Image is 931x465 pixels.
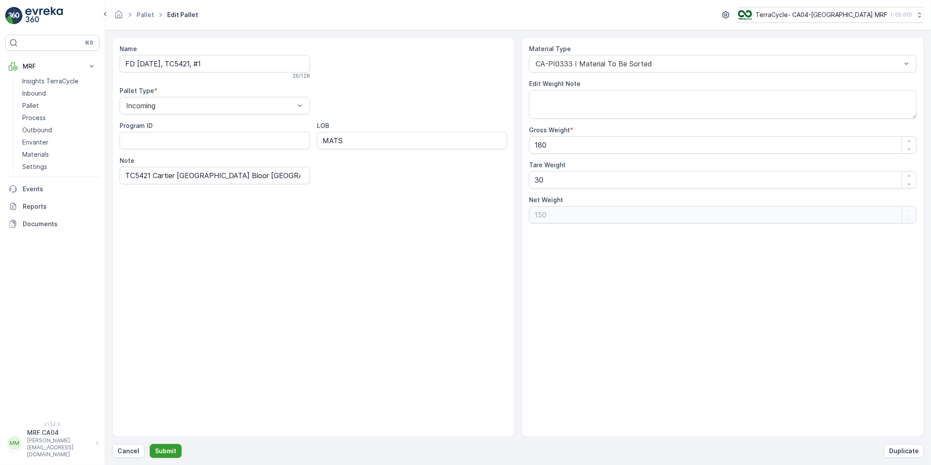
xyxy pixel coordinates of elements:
a: Outbound [19,124,100,136]
label: Program ID [120,122,153,129]
a: Reports [5,198,100,215]
p: Insights TerraCycle [22,77,79,86]
label: Name [120,45,137,52]
p: Process [22,114,46,122]
a: Homepage [114,13,124,21]
span: Edit Pallet [165,10,200,19]
label: Material Type [529,45,571,52]
p: Reports [23,202,96,211]
label: Pallet Type [120,87,154,94]
a: Settings [19,161,100,173]
button: MMMRF.CA04[PERSON_NAME][EMAIL_ADDRESS][DOMAIN_NAME] [5,428,100,458]
img: logo_light-DOdMpM7g.png [25,7,63,24]
span: v 1.52.0 [5,421,100,427]
p: Duplicate [889,447,919,455]
label: Note [120,157,134,164]
p: Envanter [22,138,48,147]
label: Edit Weight Note [529,80,581,87]
button: Submit [150,444,182,458]
p: Cancel [117,447,139,455]
p: Events [23,185,96,193]
button: Cancel [112,444,144,458]
button: TerraCycle- CA04-[GEOGRAPHIC_DATA] MRF(-05:00) [738,7,924,23]
div: MM [7,436,21,450]
label: Net Weight [529,196,563,203]
p: 26 / 128 [292,72,310,79]
a: Pallet [137,11,154,18]
p: Inbound [22,89,46,98]
a: Events [5,180,100,198]
a: Envanter [19,136,100,148]
p: Submit [155,447,176,455]
p: TerraCycle- CA04-[GEOGRAPHIC_DATA] MRF [756,10,887,19]
button: Duplicate [884,444,924,458]
label: Gross Weight [529,126,570,134]
p: Materials [22,150,49,159]
p: Settings [22,162,47,171]
a: Pallet [19,100,100,112]
p: MRF.CA04 [27,428,92,437]
p: [PERSON_NAME][EMAIL_ADDRESS][DOMAIN_NAME] [27,437,92,458]
p: MRF [23,62,82,71]
p: Pallet [22,101,39,110]
a: Inbound [19,87,100,100]
label: Tare Weight [529,161,566,169]
a: Materials [19,148,100,161]
a: Documents [5,215,100,233]
a: Process [19,112,100,124]
a: Insights TerraCycle [19,75,100,87]
label: LOB [317,122,329,129]
img: logo [5,7,23,24]
p: Documents [23,220,96,228]
p: ( -05:00 ) [891,11,912,18]
p: Outbound [22,126,52,134]
p: ⌘B [85,39,93,46]
button: MRF [5,58,100,75]
img: TC_8rdWMmT_gp9TRR3.png [738,10,752,20]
